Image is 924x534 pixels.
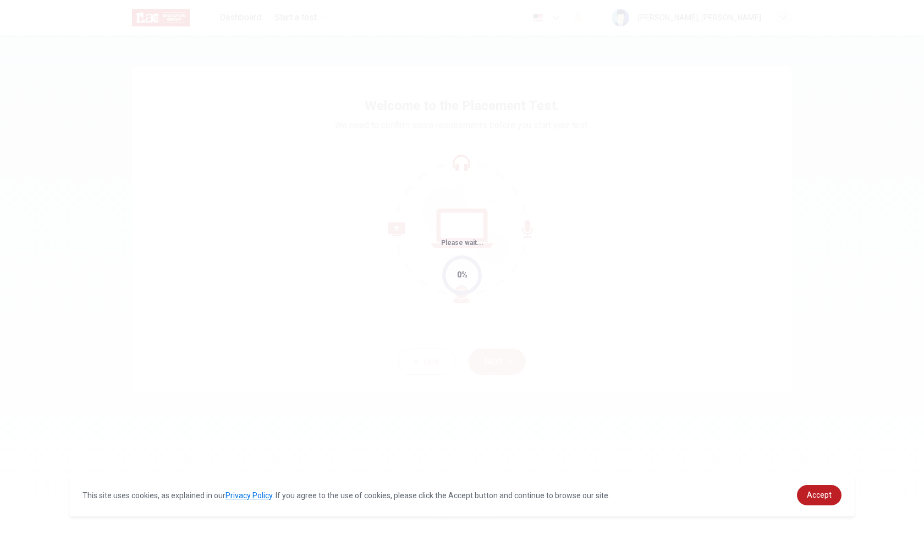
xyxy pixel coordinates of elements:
[82,491,610,500] span: This site uses cookies, as explained in our . If you agree to the use of cookies, please click th...
[807,491,832,499] span: Accept
[226,491,272,500] a: Privacy Policy
[69,474,855,516] div: cookieconsent
[457,269,468,281] div: 0%
[441,239,483,247] span: Please wait...
[797,485,842,505] a: dismiss cookie message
